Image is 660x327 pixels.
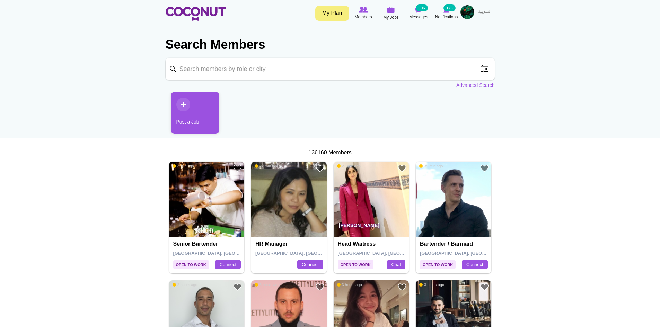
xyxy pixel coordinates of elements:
span: Messages [409,13,428,20]
a: Connect [462,260,487,270]
span: [GEOGRAPHIC_DATA], [GEOGRAPHIC_DATA] [420,251,519,256]
div: 136160 Members [166,149,495,157]
a: Post a Job [171,92,219,134]
h2: Search Members [166,36,495,53]
a: Connect [297,260,323,270]
span: 27 min ago [337,164,361,169]
a: Add to Favourites [316,164,324,173]
h4: HR Manager [255,241,324,247]
a: Browse Members Members [350,5,377,21]
a: Add to Favourites [233,164,242,173]
span: Open to Work [338,260,373,269]
small: 178 [443,4,455,11]
span: [GEOGRAPHIC_DATA], [GEOGRAPHIC_DATA] [173,251,272,256]
img: My Jobs [387,7,395,13]
a: Messages Messages 106 [405,5,433,21]
a: Add to Favourites [480,283,489,291]
span: Members [354,13,372,20]
span: [GEOGRAPHIC_DATA], [GEOGRAPHIC_DATA] [255,251,354,256]
a: Add to Favourites [398,164,406,173]
span: 3 min ago [173,164,194,169]
a: Add to Favourites [316,283,324,291]
span: [GEOGRAPHIC_DATA], [GEOGRAPHIC_DATA] [338,251,437,256]
span: 35 min ago [419,164,443,169]
img: Notifications [443,7,449,13]
a: Add to Favourites [233,283,242,291]
span: My Jobs [383,14,399,21]
h4: Head Waitress [338,241,407,247]
a: My Jobs My Jobs [377,5,405,21]
small: 106 [416,4,428,11]
a: Chat [387,260,405,270]
li: 1 / 1 [166,92,214,139]
span: 3 hours ago [337,282,362,287]
a: Connect [215,260,241,270]
h4: Senior Bartender [173,241,242,247]
a: Add to Favourites [480,164,489,173]
span: Open to Work [420,260,456,269]
a: Notifications Notifications 178 [433,5,460,21]
a: My Plan [315,6,349,21]
a: Advanced Search [456,82,495,89]
a: Add to Favourites [398,283,406,291]
h4: Bartender / Barmaid [420,241,489,247]
span: 22 min ago [255,164,278,169]
img: Browse Members [359,7,368,13]
img: Messages [415,7,422,13]
a: العربية [474,5,495,19]
input: Search members by role or city [166,58,495,80]
span: 2 hours ago [173,282,197,287]
p: [PERSON_NAME] [334,217,409,237]
span: 3 hours ago [255,282,280,287]
img: Home [166,7,226,21]
span: Notifications [435,13,458,20]
span: Open to Work [173,260,209,269]
span: 3 hours ago [419,282,444,287]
